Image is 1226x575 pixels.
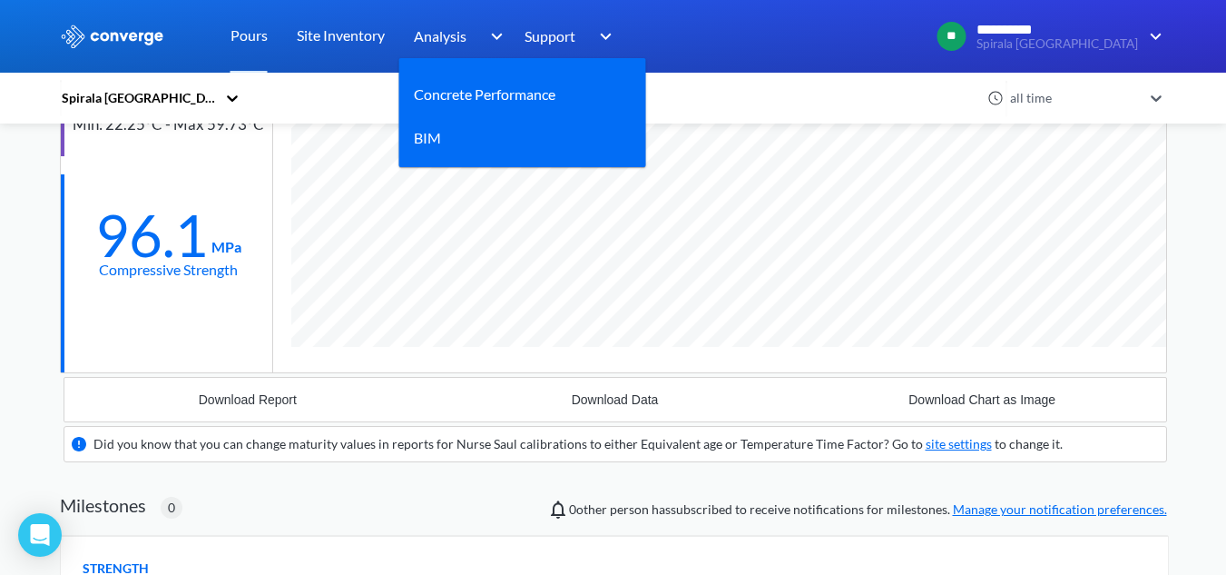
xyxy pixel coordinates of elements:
a: BIM [414,126,441,149]
span: 0 other [569,501,607,517]
span: Support [525,25,575,47]
img: downArrow.svg [588,25,617,47]
div: Download Report [199,392,297,407]
div: 96.1 [95,213,208,258]
div: Spirala [GEOGRAPHIC_DATA] [60,88,216,108]
button: Download Chart as Image [799,378,1166,421]
h2: Milestones [60,494,146,516]
img: icon-clock.svg [987,90,1004,106]
span: Analysis [414,25,466,47]
div: Did you know that you can change maturity values in reports for Nurse Saul calibrations to either... [93,434,1063,454]
div: Download Data [572,392,659,407]
div: all time [1005,88,1142,108]
img: downArrow.svg [1138,25,1167,47]
div: Min: 22.25°C - Max 59.73°C [73,113,264,137]
img: downArrow.svg [478,25,507,47]
span: Spirala [GEOGRAPHIC_DATA] [976,37,1138,51]
div: Download Chart as Image [908,392,1055,407]
img: logo_ewhite.svg [60,25,165,48]
span: 0 [168,498,175,518]
button: Download Report [64,378,432,421]
img: notifications-icon.svg [547,499,569,520]
a: Concrete Performance [414,83,555,105]
a: Manage your notification preferences. [953,501,1167,517]
div: Compressive Strength [99,258,238,281]
a: site settings [926,436,992,451]
button: Download Data [431,378,799,421]
span: person has subscribed to receive notifications for milestones. [569,500,1167,520]
div: Open Intercom Messenger [18,513,62,557]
